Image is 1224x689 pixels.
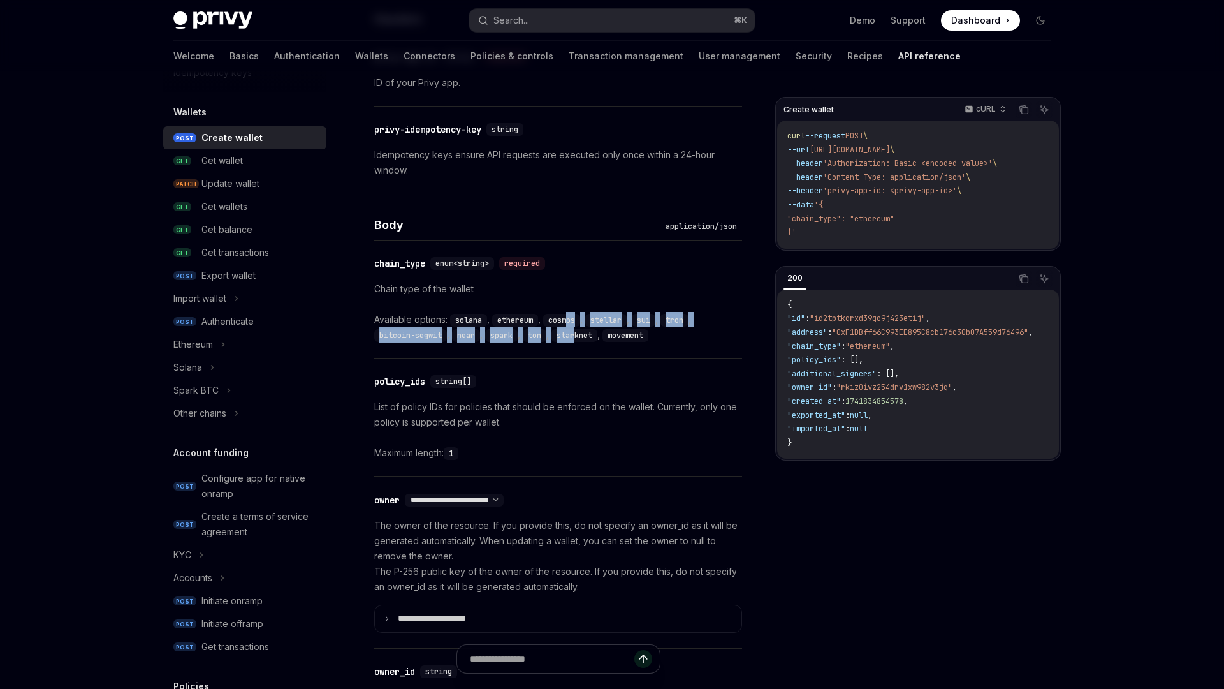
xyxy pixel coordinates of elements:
a: Recipes [847,41,883,71]
span: Dashboard [951,14,1000,27]
span: "0xF1DBff66C993EE895C8cb176c30b07A559d76496" [832,327,1028,337]
a: Wallets [355,41,388,71]
span: --request [805,131,845,141]
div: privy-idempotency-key [374,123,481,136]
a: Connectors [404,41,455,71]
a: Demo [850,14,875,27]
h5: Account funding [173,445,249,461]
code: sui [632,314,655,327]
code: tron [660,314,688,327]
span: POST [173,520,196,530]
div: , [585,312,632,327]
div: Get wallets [201,199,247,214]
img: dark logo [173,11,252,29]
button: Copy the contents from the code block [1016,270,1032,287]
div: Update wallet [201,176,259,191]
span: "exported_at" [787,410,845,420]
div: Get wallet [201,153,243,168]
a: POSTCreate wallet [163,126,326,149]
span: "owner_id" [787,382,832,392]
span: GET [173,156,191,166]
a: POSTAuthenticate [163,310,326,333]
div: 200 [783,270,806,286]
code: ethereum [492,314,538,327]
code: 1 [444,447,458,460]
div: Available options: [374,312,742,343]
span: "ethereum" [845,341,890,352]
div: Configure app for native onramp [201,471,319,501]
span: : [845,410,850,420]
span: GET [173,202,191,212]
div: KYC [173,547,191,563]
span: POST [173,619,196,629]
div: Initiate offramp [201,616,263,632]
button: Search...⌘K [469,9,755,32]
span: curl [787,131,805,141]
code: stellar [585,314,627,327]
a: Dashboard [941,10,1020,31]
div: , [660,312,694,327]
code: movement [602,329,648,342]
span: POST [173,133,196,143]
span: : [845,424,850,434]
p: cURL [976,104,996,114]
p: ID of your Privy app. [374,75,742,91]
div: Ethereum [173,337,213,352]
a: Welcome [173,41,214,71]
code: starknet [551,329,597,342]
span: 'Authorization: Basic <encoded-value>' [823,158,993,168]
p: List of policy IDs for policies that should be enforced on the wallet. Currently, only one policy... [374,399,742,430]
span: Create wallet [783,105,834,115]
a: POSTInitiate offramp [163,612,326,635]
div: , [374,327,452,343]
a: Policies & controls [470,41,553,71]
span: 'privy-app-id: <privy-app-id>' [823,186,957,196]
button: Copy the contents from the code block [1016,101,1032,118]
span: , [890,341,894,352]
span: "chain_type" [787,341,841,352]
div: policy_ids [374,375,425,388]
a: POSTGet transactions [163,635,326,658]
div: Authenticate [201,314,254,329]
span: ⌘ K [734,15,747,26]
div: Get transactions [201,639,269,655]
span: , [952,382,957,392]
div: , [492,312,543,327]
span: , [903,396,908,406]
code: near [452,329,480,342]
span: "imported_at" [787,424,845,434]
div: Search... [493,13,529,28]
button: Ask AI [1036,101,1053,118]
span: string[] [435,376,471,387]
span: --url [787,145,810,155]
span: \ [890,145,894,155]
span: POST [173,642,196,652]
span: } [787,438,792,448]
span: GET [173,248,191,258]
code: bitcoin-segwit [374,329,447,342]
div: owner [374,494,400,507]
div: Export wallet [201,268,256,283]
a: POSTCreate a terms of service agreement [163,505,326,544]
span: --data [787,200,814,210]
span: : [841,396,845,406]
code: spark [485,329,518,342]
div: application/json [660,220,742,233]
span: PATCH [173,179,199,189]
a: Authentication [274,41,340,71]
span: POST [173,596,196,606]
a: POSTExport wallet [163,264,326,287]
span: }' [787,227,796,237]
div: , [450,312,492,327]
span: GET [173,225,191,235]
span: \ [957,186,961,196]
h5: Wallets [173,105,207,120]
a: Security [796,41,832,71]
span: 'Content-Type: application/json' [823,172,966,182]
span: "policy_ids" [787,355,841,365]
div: , [452,327,485,343]
div: Other chains [173,406,226,421]
span: "additional_signers" [787,369,877,379]
div: Solana [173,360,202,375]
a: POSTInitiate onramp [163,589,326,612]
